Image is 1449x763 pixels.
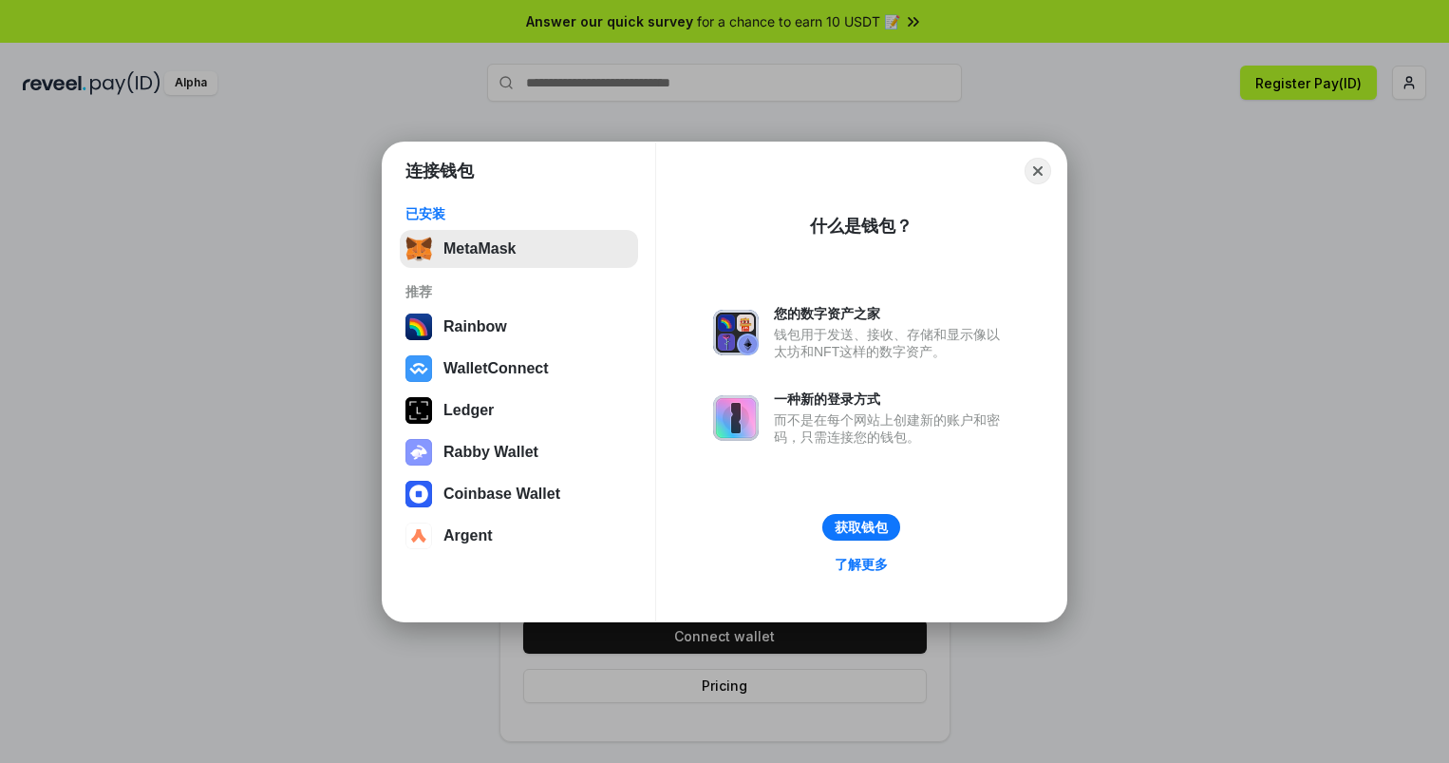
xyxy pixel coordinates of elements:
button: Ledger [400,391,638,429]
div: Rabby Wallet [443,444,538,461]
button: Close [1025,158,1051,184]
img: svg+xml,%3Csvg%20width%3D%2228%22%20height%3D%2228%22%20viewBox%3D%220%200%2028%2028%22%20fill%3D... [405,523,432,549]
img: svg+xml,%3Csvg%20width%3D%22120%22%20height%3D%22120%22%20viewBox%3D%220%200%20120%20120%22%20fil... [405,314,432,340]
img: svg+xml,%3Csvg%20xmlns%3D%22http%3A%2F%2Fwww.w3.org%2F2000%2Fsvg%22%20fill%3D%22none%22%20viewBox... [405,439,432,466]
div: Rainbow [443,318,507,335]
div: 您的数字资产之家 [774,305,1009,322]
a: 了解更多 [823,552,899,577]
img: svg+xml,%3Csvg%20width%3D%2228%22%20height%3D%2228%22%20viewBox%3D%220%200%2028%2028%22%20fill%3D... [405,355,432,382]
img: svg+xml,%3Csvg%20fill%3D%22none%22%20height%3D%2233%22%20viewBox%3D%220%200%2035%2033%22%20width%... [405,236,432,262]
button: 获取钱包 [822,514,900,541]
div: 获取钱包 [835,519,888,536]
button: WalletConnect [400,350,638,388]
div: 推荐 [405,283,632,300]
div: MetaMask [443,240,516,258]
h1: 连接钱包 [405,160,474,182]
div: 一种新的登录方式 [774,391,1009,408]
div: 已安装 [405,205,632,222]
button: Rainbow [400,308,638,346]
img: svg+xml,%3Csvg%20xmlns%3D%22http%3A%2F%2Fwww.w3.org%2F2000%2Fsvg%22%20width%3D%2228%22%20height%3... [405,397,432,424]
div: Argent [443,527,493,544]
img: svg+xml,%3Csvg%20xmlns%3D%22http%3A%2F%2Fwww.w3.org%2F2000%2Fsvg%22%20fill%3D%22none%22%20viewBox... [713,395,759,441]
div: 了解更多 [835,556,888,573]
button: Argent [400,517,638,555]
button: MetaMask [400,230,638,268]
div: WalletConnect [443,360,549,377]
div: 什么是钱包？ [810,215,913,238]
div: Coinbase Wallet [443,486,560,503]
div: 而不是在每个网站上创建新的账户和密码，只需连接您的钱包。 [774,411,1009,446]
button: Rabby Wallet [400,433,638,471]
div: Ledger [443,402,494,419]
button: Coinbase Wallet [400,475,638,513]
div: 钱包用于发送、接收、存储和显示像以太坊和NFT这样的数字资产。 [774,326,1009,360]
img: svg+xml,%3Csvg%20xmlns%3D%22http%3A%2F%2Fwww.w3.org%2F2000%2Fsvg%22%20fill%3D%22none%22%20viewBox... [713,310,759,355]
img: svg+xml,%3Csvg%20width%3D%2228%22%20height%3D%2228%22%20viewBox%3D%220%200%2028%2028%22%20fill%3D... [405,481,432,507]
